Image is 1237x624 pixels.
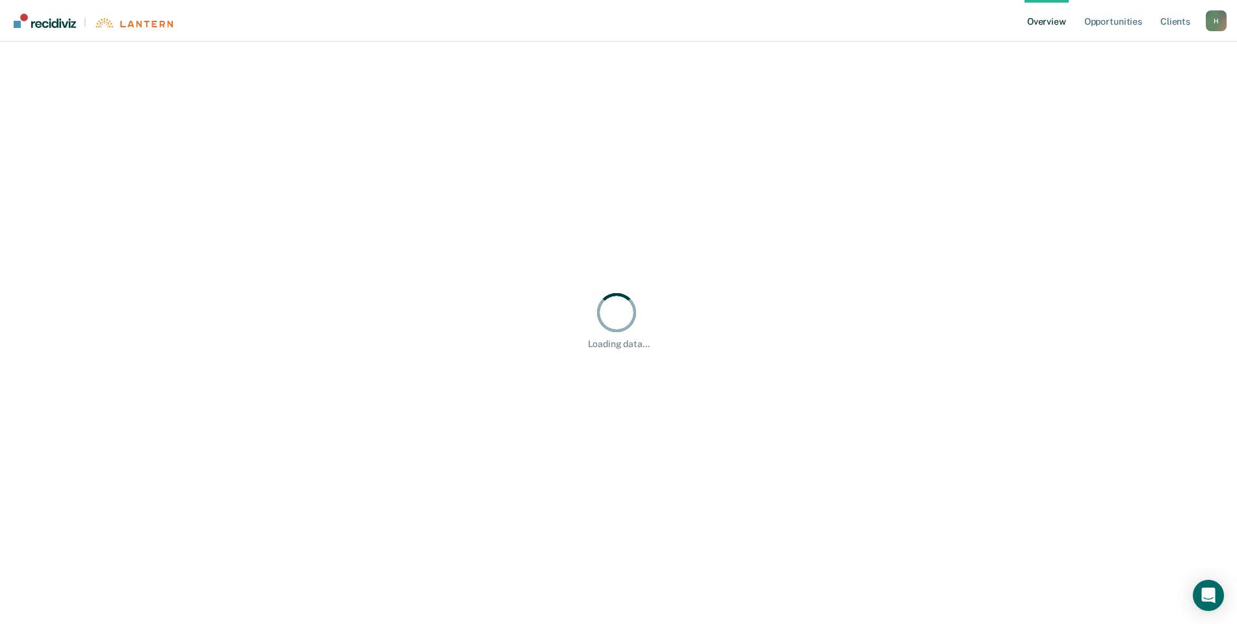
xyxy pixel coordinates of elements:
[588,339,650,350] div: Loading data...
[14,14,76,28] img: Recidiviz
[76,17,94,28] span: |
[94,18,173,28] img: Lantern
[1206,10,1227,31] div: H
[1206,10,1227,31] button: Profile dropdown button
[1193,580,1224,611] div: Open Intercom Messenger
